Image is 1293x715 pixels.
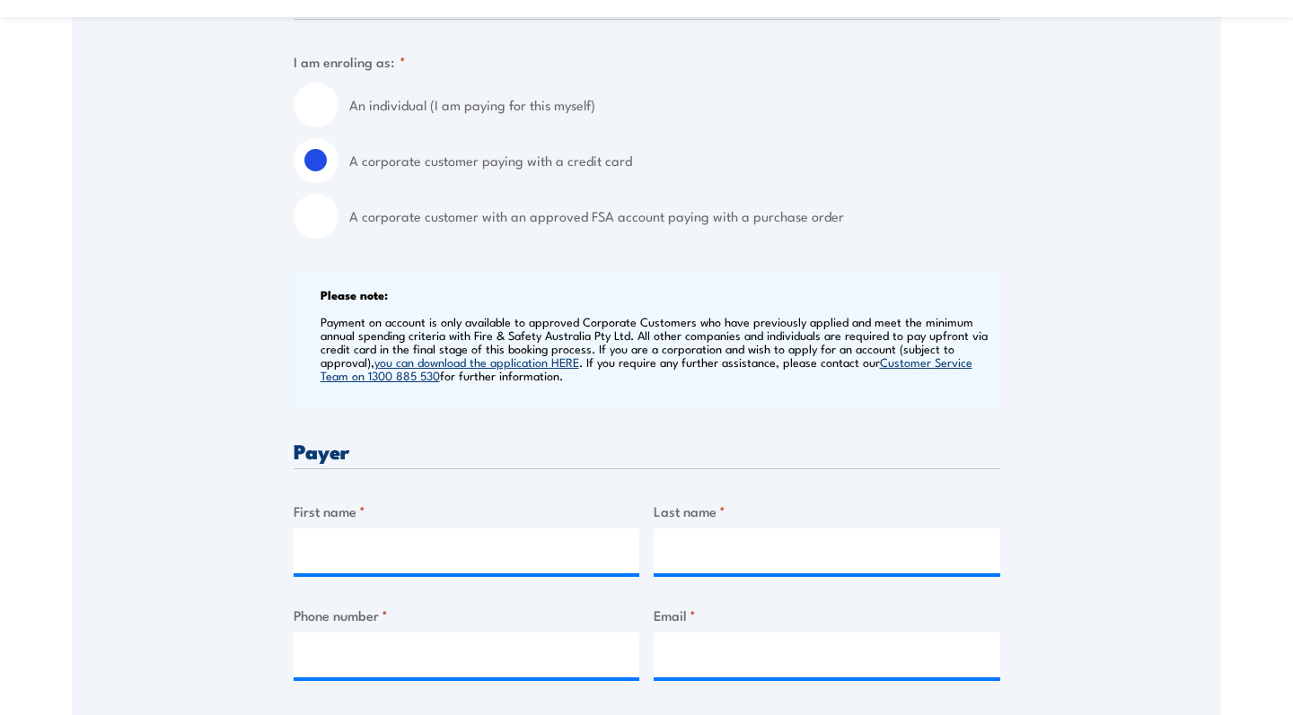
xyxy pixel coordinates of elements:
[654,501,1000,521] label: Last name
[294,501,640,521] label: First name
[349,138,1000,183] label: A corporate customer paying with a credit card
[294,51,406,72] legend: I am enroling as:
[374,353,579,370] a: you can download the application HERE
[349,83,1000,127] label: An individual (I am paying for this myself)
[321,353,972,383] a: Customer Service Team on 1300 885 530
[654,605,1000,625] label: Email
[294,440,1000,461] h3: Payer
[321,285,388,303] b: Please note:
[294,605,640,625] label: Phone number
[349,194,1000,239] label: A corporate customer with an approved FSA account paying with a purchase order
[321,315,996,382] p: Payment on account is only available to approved Corporate Customers who have previously applied ...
